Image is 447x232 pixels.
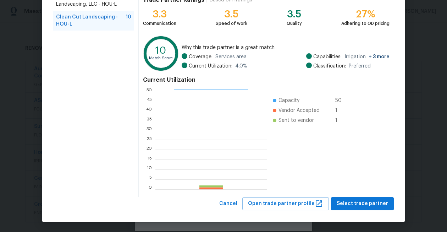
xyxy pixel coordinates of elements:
[278,117,314,124] span: Sent to vendor
[335,97,347,104] span: 50
[149,56,173,60] text: Match Score
[146,147,152,152] text: 20
[369,54,390,59] span: + 3 more
[56,14,126,28] span: Clean Cut Landscaping - HOU-L
[287,11,302,18] div: 3.5
[126,14,131,28] span: 10
[155,45,166,55] text: 10
[331,197,394,210] button: Select trade partner
[235,63,247,70] span: 4.0 %
[147,118,152,122] text: 35
[216,197,240,210] button: Cancel
[143,76,390,83] h4: Current Utilization
[335,117,347,124] span: 1
[344,53,390,60] span: Irrigation
[242,197,329,210] button: Open trade partner profile
[341,11,390,18] div: 27%
[248,199,323,208] span: Open trade partner profile
[146,108,152,112] text: 40
[143,20,176,27] div: Communication
[148,157,152,162] text: 15
[216,11,247,18] div: 3.5
[189,63,232,70] span: Current Utilization:
[349,63,371,70] span: Preferred
[313,53,342,60] span: Capabilities:
[146,128,152,132] text: 30
[149,187,152,191] text: 0
[287,20,302,27] div: Quality
[189,53,213,60] span: Coverage:
[341,20,390,27] div: Adhering to OD pricing
[147,167,152,172] text: 10
[335,107,347,114] span: 1
[219,199,237,208] span: Cancel
[149,177,152,182] text: 5
[143,11,176,18] div: 3.3
[146,88,152,92] text: 50
[278,107,320,114] span: Vendor Accepted
[215,53,247,60] span: Services area
[182,44,390,51] span: Why this trade partner is a great match:
[147,98,152,102] text: 45
[147,137,152,142] text: 25
[337,199,388,208] span: Select trade partner
[313,63,346,70] span: Classification:
[278,97,299,104] span: Capacity
[216,20,247,27] div: Speed of work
